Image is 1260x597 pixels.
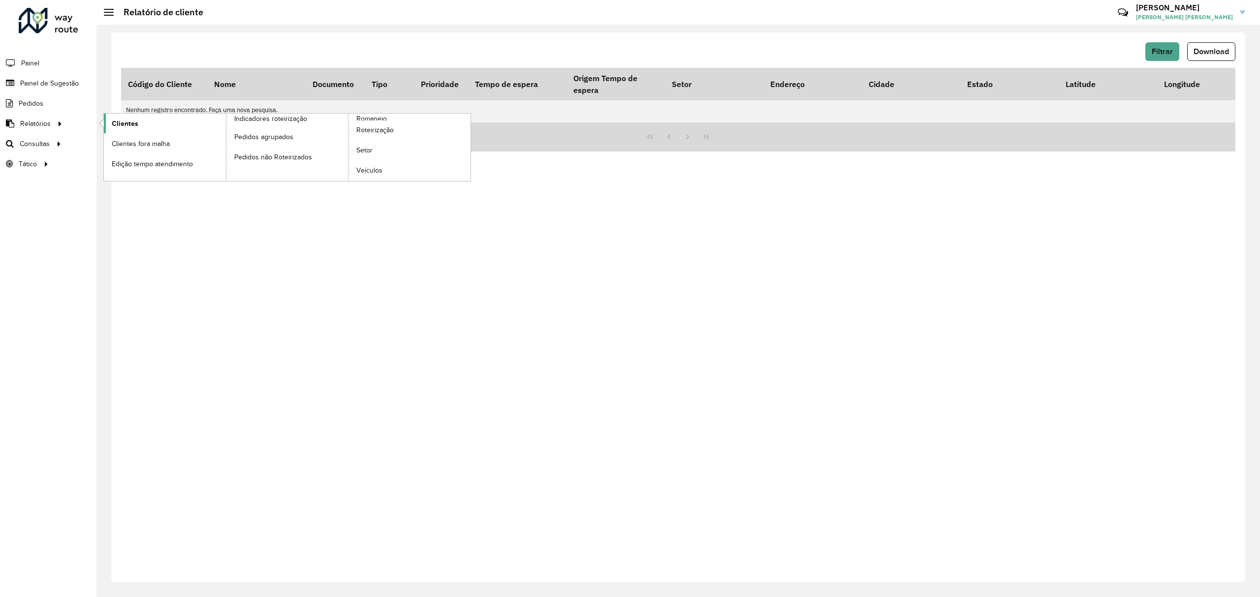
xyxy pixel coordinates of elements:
h3: [PERSON_NAME] [1136,3,1233,12]
span: Clientes fora malha [112,139,170,149]
a: Contato Rápido [1112,2,1134,23]
a: Indicadores roteirização [104,114,348,181]
th: Longitude [1157,68,1256,100]
th: Cidade [862,68,960,100]
a: Roteirização [348,120,471,140]
span: Painel [21,58,39,68]
a: Clientes [104,114,226,133]
span: Edição tempo atendimento [112,159,193,169]
span: Setor [356,145,373,155]
span: Pedidos agrupados [234,132,293,142]
span: Indicadores roteirização [234,114,307,124]
th: Setor [665,68,763,100]
th: Origem Tempo de espera [567,68,665,100]
a: Clientes fora malha [104,134,226,153]
a: Pedidos agrupados [226,127,348,147]
span: Roteirização [356,125,394,135]
a: Romaneio [226,114,471,181]
span: Pedidos [19,98,43,109]
span: Tático [19,159,37,169]
button: Download [1187,42,1235,61]
th: Nome [207,68,306,100]
span: Clientes [112,119,138,129]
a: Setor [348,141,471,160]
span: Relatórios [20,119,51,129]
th: Tipo [365,68,414,100]
span: [PERSON_NAME] [PERSON_NAME] [1136,13,1233,22]
a: Veículos [348,161,471,180]
span: Painel de Sugestão [20,78,79,89]
th: Endereço [763,68,862,100]
h2: Relatório de cliente [114,7,203,18]
span: Download [1194,47,1229,56]
span: Veículos [356,165,382,176]
button: Filtrar [1145,42,1179,61]
th: Documento [306,68,365,100]
th: Prioridade [414,68,468,100]
span: Consultas [20,139,50,149]
th: Código do Cliente [121,68,207,100]
th: Estado [960,68,1059,100]
th: Tempo de espera [468,68,567,100]
a: Edição tempo atendimento [104,154,226,174]
th: Latitude [1059,68,1157,100]
span: Pedidos não Roteirizados [234,152,312,162]
span: Romaneio [356,114,387,124]
span: Filtrar [1152,47,1173,56]
a: Pedidos não Roteirizados [226,147,348,167]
